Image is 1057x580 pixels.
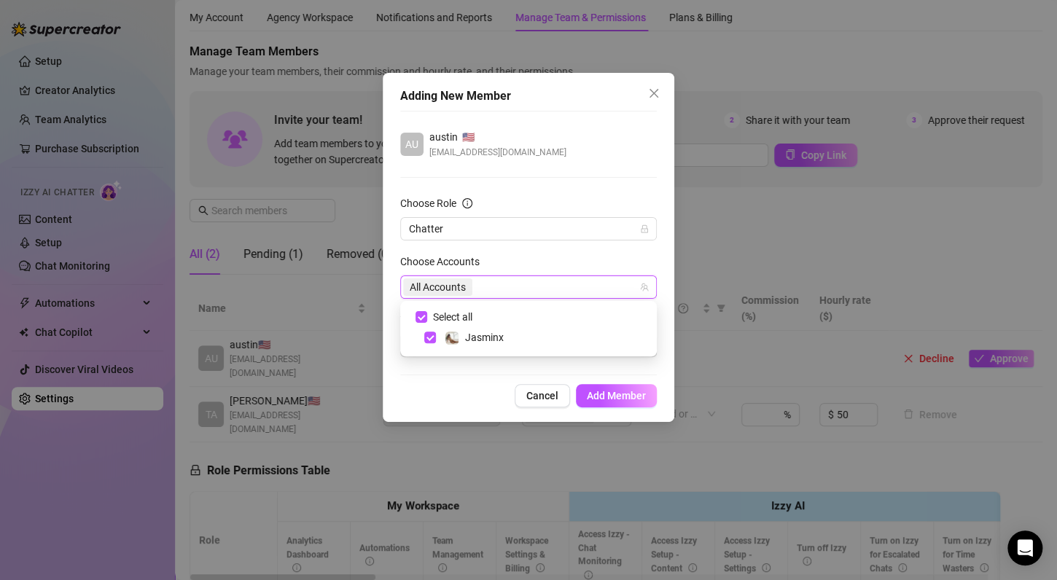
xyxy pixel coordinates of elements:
[465,332,504,343] span: Jasminx
[410,279,466,295] span: All Accounts
[405,136,418,152] span: AU
[424,332,436,343] span: Select tree node
[1007,530,1042,565] div: Open Intercom Messenger
[640,283,649,291] span: team
[640,224,649,233] span: lock
[429,129,458,145] span: austin
[409,218,648,240] span: Chatter
[400,195,456,211] div: Choose Role
[526,390,558,401] span: Cancel
[462,198,472,208] span: info-circle
[642,87,666,99] span: Close
[429,145,566,160] span: [EMAIL_ADDRESS][DOMAIN_NAME]
[648,87,660,99] span: close
[445,332,459,345] img: Jasminx
[400,87,657,105] div: Adding New Member
[642,82,666,105] button: Close
[515,384,570,407] button: Cancel
[576,384,657,407] button: Add Member
[403,278,472,296] span: All Accounts
[427,309,478,325] span: Select all
[587,390,646,401] span: Add Member
[400,254,489,270] label: Choose Accounts
[429,129,566,145] div: 🇺🇸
